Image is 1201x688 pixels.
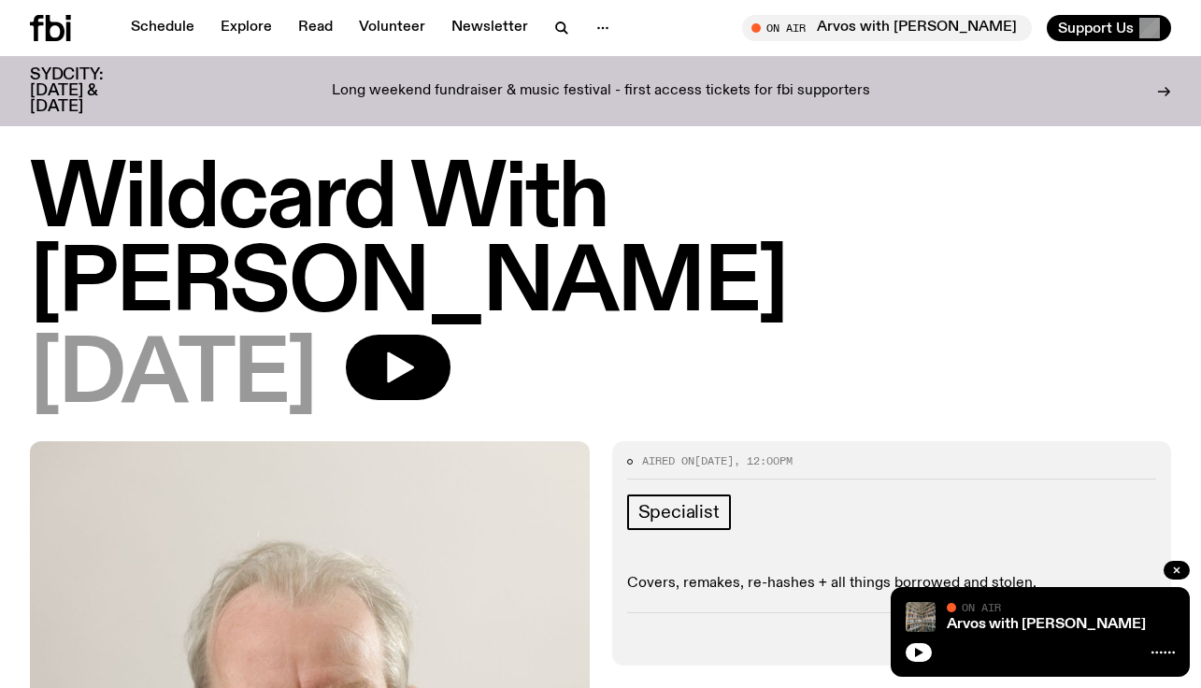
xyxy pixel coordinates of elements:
[638,502,720,523] span: Specialist
[906,602,936,632] img: A corner shot of the fbi music library
[734,453,793,468] span: , 12:00pm
[209,15,283,41] a: Explore
[947,617,1146,632] a: Arvos with [PERSON_NAME]
[742,15,1032,41] button: On AirArvos with [PERSON_NAME]
[348,15,436,41] a: Volunteer
[120,15,206,41] a: Schedule
[627,575,1157,593] p: Covers, remakes, re-hashes + all things borrowed and stolen.
[30,335,316,419] span: [DATE]
[332,83,870,100] p: Long weekend fundraiser & music festival - first access tickets for fbi supporters
[30,67,150,115] h3: SYDCITY: [DATE] & [DATE]
[287,15,344,41] a: Read
[642,453,694,468] span: Aired on
[440,15,539,41] a: Newsletter
[694,453,734,468] span: [DATE]
[962,601,1001,613] span: On Air
[627,494,731,530] a: Specialist
[1058,20,1134,36] span: Support Us
[30,159,1171,327] h1: Wildcard With [PERSON_NAME]
[1047,15,1171,41] button: Support Us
